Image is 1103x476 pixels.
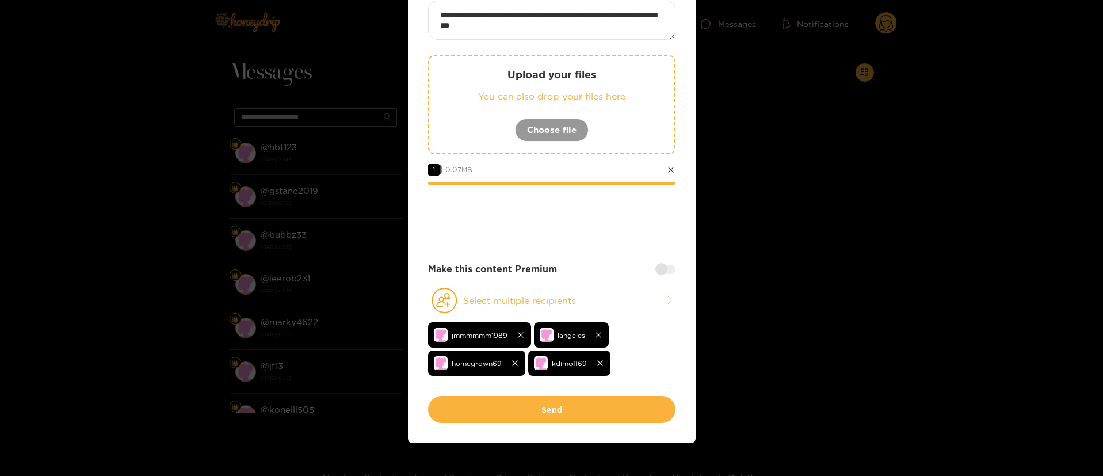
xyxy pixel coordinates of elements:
span: 0.07 MB [445,166,472,173]
img: no-avatar.png [540,328,554,342]
span: langeles [558,329,585,342]
button: Send [428,396,675,423]
img: no-avatar.png [534,356,548,370]
span: jmmmmmm1989 [452,329,507,342]
p: You can also drop your files here [452,90,651,103]
span: 1 [428,164,440,176]
strong: Make this content Premium [428,262,557,276]
span: homegrown69 [452,357,502,370]
img: no-avatar.png [434,328,448,342]
p: Upload your files [452,68,651,81]
button: Choose file [515,119,589,142]
img: no-avatar.png [434,356,448,370]
button: Select multiple recipients [428,287,675,314]
span: kdimoff69 [552,357,587,370]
